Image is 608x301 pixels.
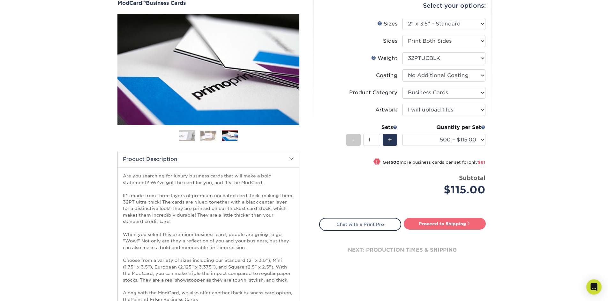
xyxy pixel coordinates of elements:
[319,218,401,231] a: Chat with a Print Pro
[391,160,400,165] strong: 500
[179,128,195,144] img: Business Cards 01
[117,7,299,132] img: ModCard™ 03
[459,174,485,181] strong: Subtotal
[478,160,485,165] span: $61
[349,89,397,97] div: Product Category
[319,231,486,269] div: next: production times & shipping
[352,135,355,145] span: -
[383,160,485,166] small: Get more business cards per set for
[586,279,602,295] div: Open Intercom Messenger
[388,135,392,145] span: +
[469,160,485,165] span: only
[404,218,486,229] a: Proceed to Shipping
[371,54,397,62] div: Weight
[375,106,397,114] div: Artwork
[200,131,216,140] img: Business Cards 02
[407,182,485,197] div: $115.00
[346,124,397,131] div: Sets
[383,37,397,45] div: Sides
[222,131,238,142] img: Business Cards 03
[376,159,378,165] span: !
[118,151,299,167] h2: Product Description
[402,124,485,131] div: Quantity per Set
[376,72,397,79] div: Coating
[377,20,397,28] div: Sizes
